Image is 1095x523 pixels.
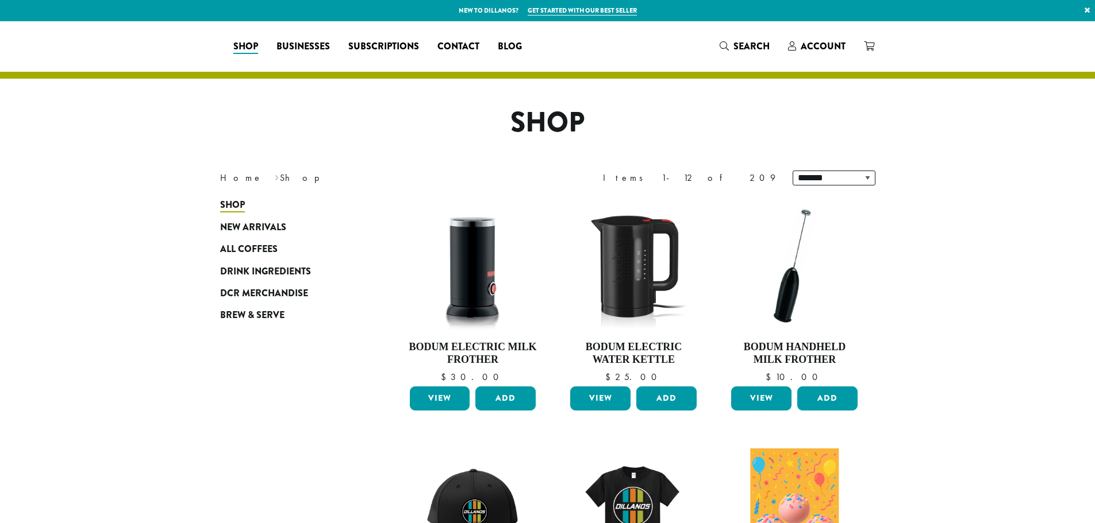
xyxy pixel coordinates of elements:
[797,386,858,410] button: Add
[220,304,358,326] a: Brew & Serve
[733,40,770,53] span: Search
[220,238,358,260] a: All Coffees
[220,198,245,212] span: Shop
[220,308,285,323] span: Brew & Serve
[731,386,792,410] a: View
[220,282,358,304] a: DCR Merchandise
[220,286,308,301] span: DCR Merchandise
[220,172,263,184] a: Home
[441,371,504,383] bdi: 30.00
[567,200,700,332] img: DP3955.01.png
[348,40,419,54] span: Subscriptions
[710,37,779,56] a: Search
[728,341,860,366] h4: Bodum Handheld Milk Frother
[410,386,470,410] a: View
[728,200,860,332] img: DP3927.01-002.png
[498,40,522,54] span: Blog
[407,200,539,382] a: Bodum Electric Milk Frother $30.00
[212,106,884,140] h1: Shop
[801,40,846,53] span: Account
[276,40,330,54] span: Businesses
[220,220,286,235] span: New Arrivals
[220,194,358,216] a: Shop
[475,386,536,410] button: Add
[766,371,823,383] bdi: 10.00
[441,371,451,383] span: $
[224,37,267,56] a: Shop
[220,242,278,257] span: All Coffees
[275,167,279,185] span: ›
[567,341,700,366] h4: Bodum Electric Water Kettle
[406,200,539,332] img: DP3954.01-002.png
[407,341,539,366] h4: Bodum Electric Milk Frother
[528,6,637,16] a: Get started with our best seller
[603,171,775,185] div: Items 1-12 of 209
[636,386,697,410] button: Add
[437,40,479,54] span: Contact
[570,386,631,410] a: View
[605,371,662,383] bdi: 25.00
[233,40,258,54] span: Shop
[605,371,615,383] span: $
[220,260,358,282] a: Drink Ingredients
[567,200,700,382] a: Bodum Electric Water Kettle $25.00
[220,265,311,279] span: Drink Ingredients
[728,200,860,382] a: Bodum Handheld Milk Frother $10.00
[766,371,775,383] span: $
[220,216,358,238] a: New Arrivals
[220,171,531,185] nav: Breadcrumb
